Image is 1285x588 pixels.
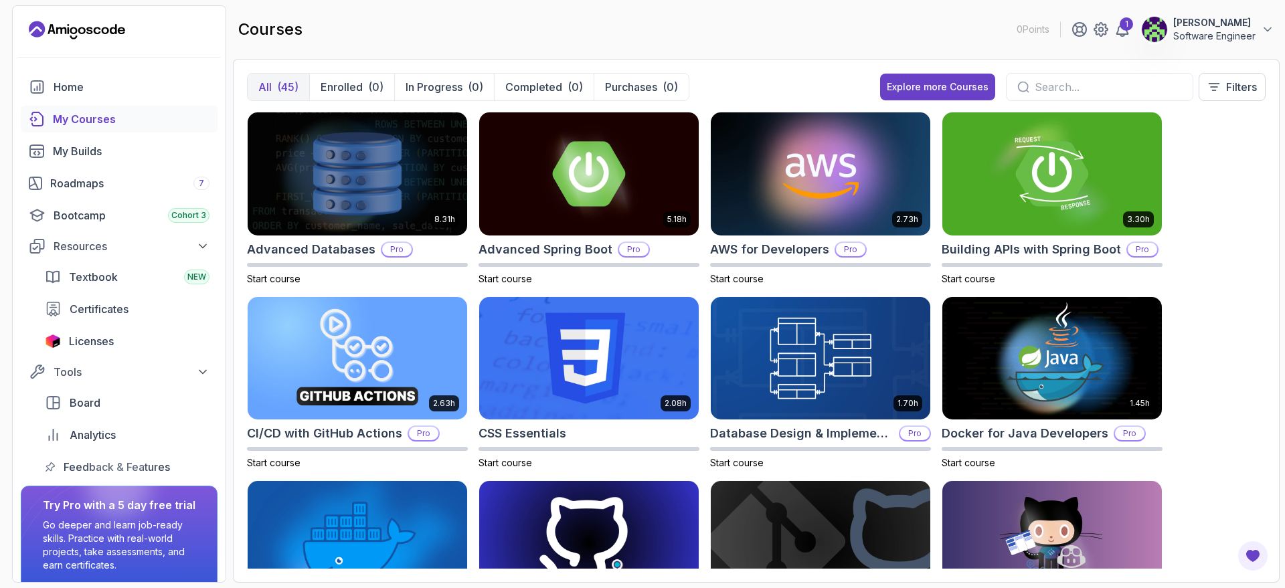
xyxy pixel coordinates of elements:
p: Pro [1128,243,1157,256]
p: Pro [619,243,649,256]
button: All(45) [248,74,309,100]
a: board [37,389,218,416]
img: Advanced Spring Boot card [479,112,699,235]
img: AWS for Developers card [711,112,930,235]
span: Start course [479,273,532,284]
button: Purchases(0) [594,74,689,100]
h2: CSS Essentials [479,424,566,443]
input: Search... [1035,79,1182,95]
img: Database Design & Implementation card [711,297,930,420]
a: roadmaps [21,170,218,197]
p: Filters [1226,79,1257,95]
p: Pro [1115,427,1144,440]
img: jetbrains icon [45,334,61,348]
span: 7 [199,178,204,189]
button: Explore more Courses [880,74,995,100]
span: Textbook [69,269,118,285]
h2: Advanced Databases [247,240,375,259]
a: Landing page [29,19,125,41]
a: certificates [37,296,218,322]
p: Pro [900,427,930,440]
p: In Progress [406,79,462,95]
p: Completed [505,79,562,95]
span: Start course [247,457,301,468]
a: builds [21,138,218,165]
h2: CI/CD with GitHub Actions [247,424,402,443]
span: Licenses [69,333,114,349]
p: Purchases [605,79,657,95]
button: Filters [1199,73,1266,101]
h2: AWS for Developers [710,240,829,259]
a: courses [21,106,218,132]
h2: Docker for Java Developers [942,424,1108,443]
span: Start course [247,273,301,284]
h2: Building APIs with Spring Boot [942,240,1121,259]
img: user profile image [1142,17,1167,42]
div: (0) [663,79,678,95]
p: 1.70h [897,398,918,409]
h2: Advanced Spring Boot [479,240,612,259]
a: analytics [37,421,218,448]
span: Analytics [70,427,116,443]
div: (0) [468,79,483,95]
button: Enrolled(0) [309,74,394,100]
span: Start course [710,273,764,284]
p: 2.73h [896,214,918,225]
span: Board [70,395,100,411]
span: Feedback & Features [64,459,170,475]
span: NEW [187,272,206,282]
div: Tools [54,364,209,380]
div: Roadmaps [50,175,209,191]
a: textbook [37,264,218,290]
span: Certificates [70,301,128,317]
p: 0 Points [1017,23,1049,36]
p: All [258,79,272,95]
p: 2.08h [665,398,687,409]
img: Docker for Java Developers card [942,297,1162,420]
p: 1.45h [1130,398,1150,409]
button: Resources [21,234,218,258]
span: Start course [710,457,764,468]
div: My Builds [53,143,209,159]
div: My Courses [53,111,209,127]
div: (0) [568,79,583,95]
p: 5.18h [667,214,687,225]
div: Explore more Courses [887,80,989,94]
p: Pro [382,243,412,256]
div: Resources [54,238,209,254]
p: Enrolled [321,79,363,95]
span: Start course [942,457,995,468]
a: licenses [37,328,218,355]
p: 3.30h [1127,214,1150,225]
button: Tools [21,360,218,384]
img: CSS Essentials card [479,297,699,420]
a: bootcamp [21,202,218,229]
span: Start course [942,273,995,284]
span: Cohort 3 [171,210,206,221]
div: (0) [368,79,383,95]
span: Start course [479,457,532,468]
p: Pro [409,427,438,440]
a: 1 [1114,21,1130,37]
div: (45) [277,79,298,95]
button: user profile image[PERSON_NAME]Software Engineer [1141,16,1274,43]
img: CI/CD with GitHub Actions card [248,297,467,420]
div: Bootcamp [54,207,209,223]
img: Building APIs with Spring Boot card [942,112,1162,235]
button: Open Feedback Button [1237,540,1269,572]
p: Pro [836,243,865,256]
div: Home [54,79,209,95]
div: 1 [1120,17,1133,31]
p: Software Engineer [1173,29,1256,43]
p: 8.31h [434,214,455,225]
h2: courses [238,19,303,40]
a: feedback [37,454,218,480]
button: In Progress(0) [394,74,494,100]
p: Go deeper and learn job-ready skills. Practice with real-world projects, take assessments, and ea... [43,518,195,572]
h2: Database Design & Implementation [710,424,893,443]
img: Advanced Databases card [248,112,467,235]
p: 2.63h [433,398,455,409]
a: home [21,74,218,100]
button: Completed(0) [494,74,594,100]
